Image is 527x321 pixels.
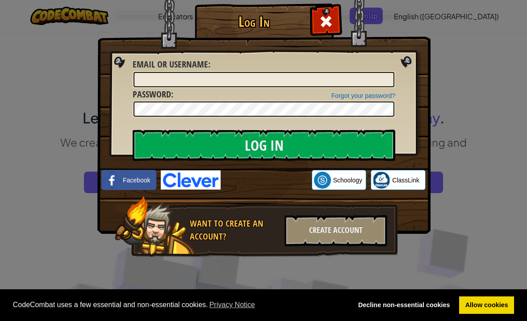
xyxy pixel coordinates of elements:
[133,88,171,100] span: Password
[284,215,387,246] div: Create Account
[333,176,362,185] span: Schoology
[331,92,395,99] a: Forgot your password?
[123,176,150,185] span: Facebook
[197,14,311,30] h1: Log In
[104,172,121,189] img: facebook_small.png
[13,298,345,312] span: CodeCombat uses a few essential and non-essential cookies.
[459,296,514,314] a: allow cookies
[314,172,331,189] img: schoology.png
[133,88,173,101] label: :
[225,170,307,190] div: Sign in with Google. Opens in new tab
[392,176,419,185] span: ClassLink
[208,298,257,312] a: learn more about cookies
[133,58,210,71] label: :
[133,58,208,70] span: Email or Username
[221,170,312,190] iframe: Sign in with Google Button
[352,296,456,314] a: deny cookies
[190,217,279,243] div: Want to create an account?
[373,172,390,189] img: classlink-logo-small.png
[161,170,221,190] img: clever-logo-blue.png
[133,130,395,161] input: Log In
